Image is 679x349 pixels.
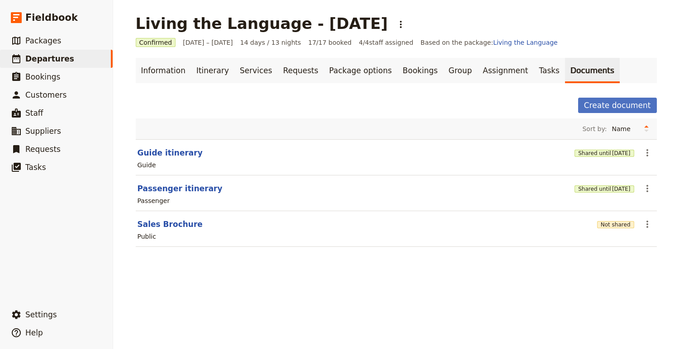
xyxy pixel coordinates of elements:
span: Help [25,328,43,337]
button: Sales Brochure [138,219,203,230]
span: 17/17 booked [308,38,351,47]
a: Package options [324,58,397,83]
h1: Living the Language - [DATE] [136,14,388,33]
a: Tasks [533,58,565,83]
button: Shared until[DATE] [575,150,634,157]
div: Public [138,232,156,241]
span: Customers [25,90,66,99]
a: Documents [565,58,620,83]
button: Passenger itinerary [138,183,223,194]
button: Shared until[DATE] [575,185,634,193]
span: Staff [25,108,43,118]
a: Assignment [477,58,533,83]
span: [DATE] [612,150,631,157]
a: Group [443,58,478,83]
select: Sort by: [608,122,640,136]
button: Actions [640,145,655,160]
span: 4 / 4 staff assigned [359,38,413,47]
span: [DATE] [612,185,631,193]
button: Change sort direction [640,122,653,136]
a: Living the Language [493,39,558,46]
button: Guide itinerary [138,147,203,158]
span: Sort by: [582,124,607,133]
span: Requests [25,145,61,154]
span: Based on the package: [421,38,558,47]
span: Packages [25,36,61,45]
button: Actions [640,217,655,232]
span: Departures [25,54,74,63]
div: Passenger [138,196,170,205]
a: Itinerary [191,58,234,83]
a: Information [136,58,191,83]
span: Tasks [25,163,46,172]
span: Suppliers [25,127,61,136]
span: [DATE] – [DATE] [183,38,233,47]
span: Settings [25,310,57,319]
button: Create document [578,98,657,113]
button: Actions [640,181,655,196]
span: Fieldbook [25,11,78,24]
button: Not shared [597,221,634,228]
span: Bookings [25,72,60,81]
button: Actions [393,17,408,32]
span: 14 days / 13 nights [240,38,301,47]
a: Services [234,58,278,83]
a: Bookings [397,58,443,83]
a: Requests [278,58,324,83]
div: Guide [138,160,156,170]
span: Confirmed [136,38,176,47]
